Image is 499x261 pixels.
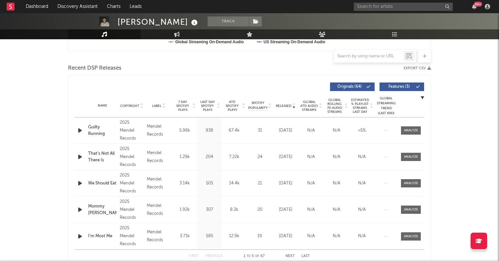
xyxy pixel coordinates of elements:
div: 2025 Mendel Records [120,119,144,143]
button: Previous [205,254,223,258]
button: Features(3) [380,82,424,91]
div: N/A [351,233,373,240]
div: N/A [325,233,348,240]
div: 1 5 67 [236,252,272,260]
div: 67.4k [223,127,245,134]
div: 938 [199,127,220,134]
button: Track [208,16,249,26]
span: Estimated % Playlist Streams Last Day [351,98,369,114]
div: N/A [325,180,348,187]
div: Name [88,103,116,108]
a: Guilty Running [88,124,116,137]
button: Last [301,254,310,258]
div: 1.92k [174,207,195,213]
span: Global Rolling 7D Audio Streams [325,98,344,114]
div: [DATE] [275,127,297,134]
div: Mendel Records [147,123,171,139]
div: N/A [300,154,322,160]
text: US Streaming On-Demand Audio [264,40,325,44]
div: 2025 Mendel Records [120,198,144,222]
div: N/A [351,207,373,213]
div: 7.22k [223,154,245,160]
div: 204 [199,154,220,160]
span: ATD Spotify Plays [223,100,241,112]
div: Global Streaming Trend (Last 60D) [376,96,396,116]
div: Mendel Records [147,176,171,191]
div: 3.71k [174,233,195,240]
div: N/A [325,154,348,160]
div: 585 [199,233,220,240]
div: N/A [351,180,373,187]
span: to [247,255,250,258]
span: of [255,255,259,258]
div: 19 [248,233,271,240]
span: Global ATD Audio Streams [300,100,318,112]
div: [DATE] [275,154,297,160]
div: 3.14k [174,180,195,187]
div: Mendel Records [147,228,171,244]
div: 31 [248,127,271,134]
div: 99 + [474,2,482,7]
input: Search by song name or URL [334,54,404,59]
input: Search for artists [354,3,453,11]
div: [DATE] [275,207,297,213]
div: N/A [325,127,348,134]
span: Label [152,104,161,108]
div: 14.4k [223,180,245,187]
div: [PERSON_NAME] [117,16,199,27]
div: N/A [325,207,348,213]
div: 24 [248,154,271,160]
div: N/A [300,207,322,213]
div: 20 [248,207,271,213]
a: I'm Most Me [88,233,116,240]
a: We Should Eat [88,180,116,187]
span: 7 Day Spotify Plays [174,100,191,112]
span: Last Day Spotify Plays [199,100,216,112]
div: 2025 Mendel Records [120,145,144,169]
div: 8.2k [223,207,245,213]
div: 2025 Mendel Records [120,172,144,195]
div: 1.29k [174,154,195,160]
button: 99+ [472,4,477,9]
div: N/A [300,180,322,187]
button: First [189,254,199,258]
div: 2025 Mendel Records [120,224,144,248]
text: Global Streaming On-Demand Audio [175,40,244,44]
div: Mendel Records [147,149,171,165]
span: Spotify Popularity [248,101,268,111]
button: Originals(64) [330,82,375,91]
button: Next [285,254,295,258]
div: <5% [351,127,373,134]
a: Mommy [PERSON_NAME] [88,203,116,216]
div: [DATE] [275,233,297,240]
span: Originals ( 64 ) [334,85,365,89]
div: 21 [248,180,271,187]
div: Mendel Records [147,202,171,218]
div: 12.9k [223,233,245,240]
div: N/A [351,154,373,160]
div: [DATE] [275,180,297,187]
div: 307 [199,207,220,213]
div: 505 [199,180,220,187]
div: N/A [300,127,322,134]
div: N/A [300,233,322,240]
div: 5.98k [174,127,195,134]
span: Released [276,104,291,108]
a: That's Not All There Is [88,150,116,163]
button: Export CSV [404,66,431,70]
span: Features ( 3 ) [384,85,414,89]
span: Copyright [120,104,139,108]
span: Recent DSP Releases [68,64,121,72]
